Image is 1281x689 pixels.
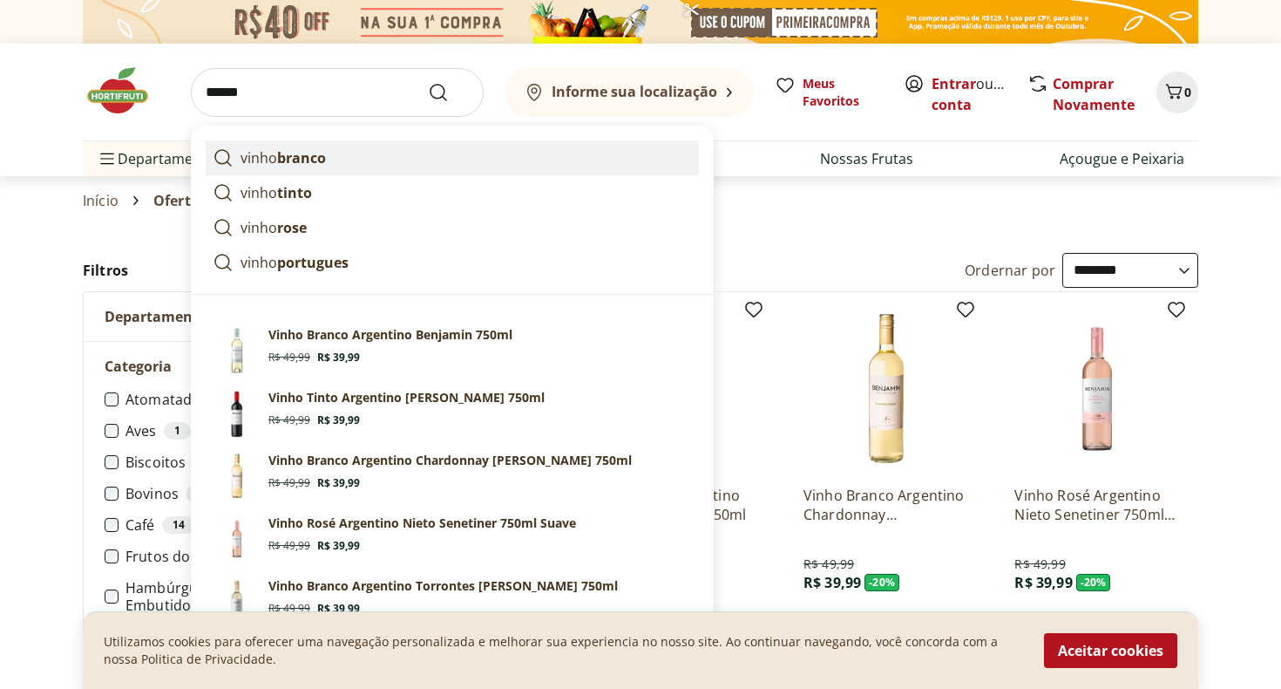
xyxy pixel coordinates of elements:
[932,73,1009,115] span: ou
[1014,556,1065,573] span: R$ 49,99
[125,422,324,440] label: Aves
[803,573,861,592] span: R$ 39,99
[552,82,717,101] b: Informe sua localização
[803,75,883,110] span: Meus Favoritos
[105,358,172,375] span: Categoria
[803,486,969,524] a: Vinho Branco Argentino Chardonnay [PERSON_NAME] 750ml
[268,413,310,427] span: R$ 49,99
[268,389,545,406] p: Vinho Tinto Argentino [PERSON_NAME] 750ml
[153,193,361,208] span: Ofertas da Semana Hortifruti
[1044,633,1177,668] button: Aceitar cookies
[125,579,324,614] label: Hambúrguer e Embutidos
[1060,148,1184,169] a: Açougue e Peixaria
[213,577,261,626] img: Vinho Branco Argentino Torrontes Benjamin Nieto 750ml
[317,476,360,490] span: R$ 39,99
[241,182,312,203] p: vinho
[97,138,222,180] span: Departamentos
[206,508,699,570] a: Vinho Rosé Argentino Nieto Senetiner 750ml SuaveVinho Rosé Argentino Nieto Senetiner 750ml SuaveR...
[83,65,170,117] img: Hortifruti
[105,308,207,325] span: Departamento
[186,485,213,502] div: 1
[268,539,310,553] span: R$ 49,99
[1014,573,1072,592] span: R$ 39,99
[97,138,118,180] button: Menu
[206,245,699,280] a: vinhoportugues
[1014,486,1180,524] a: Vinho Rosé Argentino Nieto Senetiner 750ml Suave
[317,413,360,427] span: R$ 39,99
[206,210,699,245] a: vinhorose
[268,577,618,595] p: Vinho Branco Argentino Torrontes [PERSON_NAME] 750ml
[125,454,324,471] label: Biscoitos e Snacks
[206,175,699,210] a: vinhotinto
[268,515,576,532] p: Vinho Rosé Argentino Nieto Senetiner 750ml Suave
[268,326,512,344] p: Vinho Branco Argentino Benjamin 750ml
[125,516,324,534] label: Café
[317,539,360,553] span: R$ 39,99
[1184,84,1191,100] span: 0
[268,351,310,365] span: R$ 49,99
[213,515,261,563] img: Vinho Rosé Argentino Nieto Senetiner 750ml Suave
[241,252,349,273] p: vinho
[125,391,324,408] label: Atomatados e Molhos
[268,476,310,490] span: R$ 49,99
[277,148,326,167] strong: branco
[1014,306,1180,472] img: Vinho Rosé Argentino Nieto Senetiner 750ml Suave
[803,306,969,472] img: Vinho Branco Argentino Chardonnay Benjamin Nieto 750ml
[83,253,346,288] h2: Filtros
[213,326,261,375] img: Vinho Branco Argentino Benjamin 750ml
[932,74,1027,114] a: Criar conta
[206,319,699,382] a: Vinho Branco Argentino Benjamin 750mlVinho Branco Argentino Benjamin 750mlR$ 49,99R$ 39,99
[241,147,326,168] p: vinho
[1076,574,1111,591] span: - 20 %
[84,292,345,341] button: Departamento
[428,82,470,103] button: Submit Search
[864,574,899,591] span: - 20 %
[1053,74,1135,114] a: Comprar Novamente
[213,452,261,501] img: Vinho Branco Argentino Chardonnay Benjamin Nieto 750ml
[162,516,195,534] div: 14
[104,633,1023,668] p: Utilizamos cookies para oferecer uma navegação personalizada e melhorar sua experiencia no nosso ...
[268,452,632,469] p: Vinho Branco Argentino Chardonnay [PERSON_NAME] 750ml
[277,183,312,202] strong: tinto
[83,193,119,208] a: Início
[206,570,699,633] a: Vinho Branco Argentino Torrontes Benjamin Nieto 750mlVinho Branco Argentino Torrontes [PERSON_NAM...
[317,351,360,365] span: R$ 39,99
[206,445,699,508] a: Vinho Branco Argentino Chardonnay Benjamin Nieto 750mlVinho Branco Argentino Chardonnay [PERSON_N...
[965,261,1055,280] label: Ordernar por
[505,68,754,117] button: Informe sua localização
[803,556,854,573] span: R$ 49,99
[164,422,191,440] div: 1
[775,75,883,110] a: Meus Favoritos
[277,253,349,272] strong: portugues
[206,140,699,175] a: vinhobranco
[932,74,976,93] a: Entrar
[191,68,484,117] input: search
[277,218,307,237] strong: rose
[206,382,699,445] a: Vinho Tinto Argentino Benjamin Malbec 750mlVinho Tinto Argentino [PERSON_NAME] 750mlR$ 49,99R$ 39,99
[317,602,360,616] span: R$ 39,99
[268,602,310,616] span: R$ 49,99
[84,342,345,391] button: Categoria
[820,148,913,169] a: Nossas Frutas
[125,485,324,502] label: Bovinos
[125,548,324,565] label: Frutos do Mar
[1156,72,1198,113] button: Carrinho
[241,217,307,238] p: vinho
[213,389,261,438] img: Vinho Tinto Argentino Benjamin Malbec 750ml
